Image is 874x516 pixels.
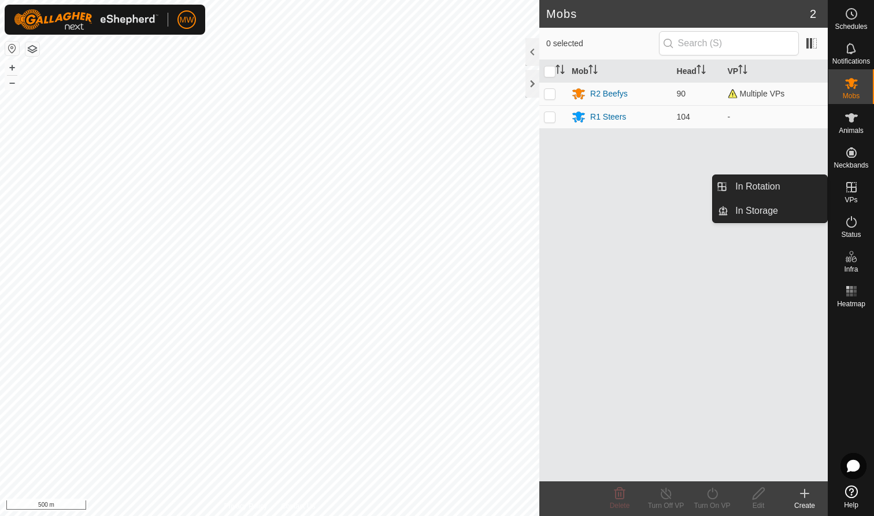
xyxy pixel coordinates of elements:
[689,500,735,511] div: Turn On VP
[224,501,267,511] a: Privacy Policy
[728,89,785,98] span: Multiple VPs
[672,60,723,83] th: Head
[728,199,827,222] a: In Storage
[555,66,565,76] p-sorticon: Activate to sort
[677,112,690,121] span: 104
[281,501,315,511] a: Contact Us
[828,481,874,513] a: Help
[25,42,39,56] button: Map Layers
[834,162,868,169] span: Neckbands
[14,9,158,30] img: Gallagher Logo
[728,175,827,198] a: In Rotation
[546,38,659,50] span: 0 selected
[845,196,857,203] span: VPs
[841,231,861,238] span: Status
[610,502,630,510] span: Delete
[738,66,747,76] p-sorticon: Activate to sort
[567,60,672,83] th: Mob
[735,204,778,218] span: In Storage
[697,66,706,76] p-sorticon: Activate to sort
[590,111,626,123] div: R1 Steers
[5,76,19,90] button: –
[735,180,780,194] span: In Rotation
[546,7,810,21] h2: Mobs
[735,500,782,511] div: Edit
[590,88,628,100] div: R2 Beefys
[5,42,19,55] button: Reset Map
[843,92,860,99] span: Mobs
[844,502,858,508] span: Help
[643,500,689,511] div: Turn Off VP
[782,500,828,511] div: Create
[5,61,19,75] button: +
[835,23,867,30] span: Schedules
[837,300,865,307] span: Heatmap
[677,89,686,98] span: 90
[659,31,799,55] input: Search (S)
[810,5,816,23] span: 2
[839,127,864,134] span: Animals
[713,199,827,222] li: In Storage
[832,58,870,65] span: Notifications
[713,175,827,198] li: In Rotation
[588,66,598,76] p-sorticon: Activate to sort
[723,105,828,128] td: -
[723,60,828,83] th: VP
[844,266,858,273] span: Infra
[180,14,194,26] span: MW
